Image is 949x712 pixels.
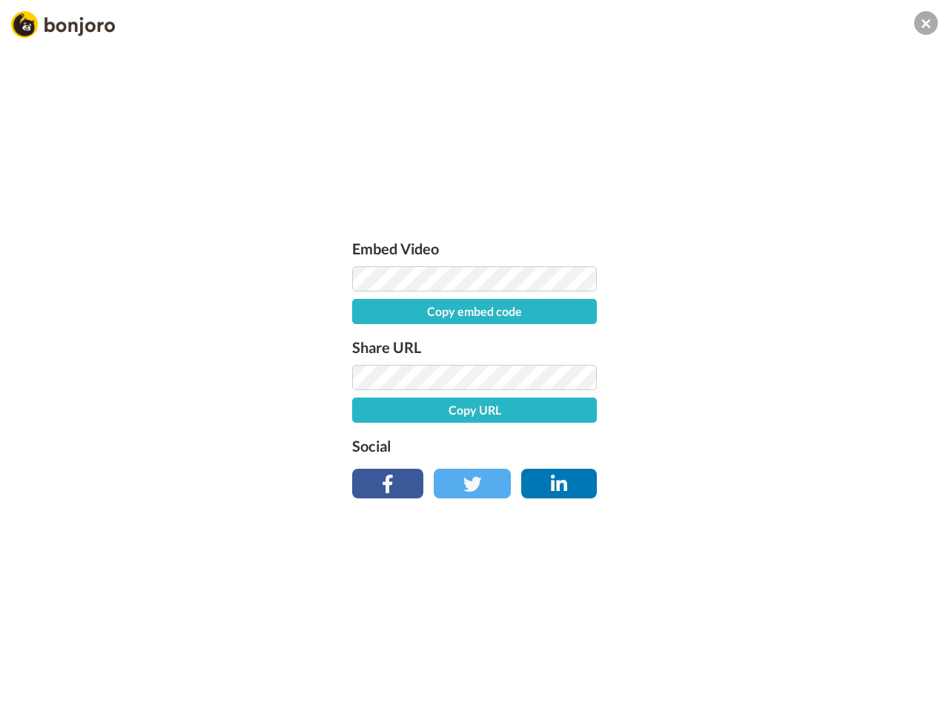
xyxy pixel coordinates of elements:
[352,434,597,458] label: Social
[352,335,597,359] label: Share URL
[352,398,597,423] button: Copy URL
[352,299,597,324] button: Copy embed code
[11,11,115,38] img: Bonjoro Logo
[352,237,597,260] label: Embed Video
